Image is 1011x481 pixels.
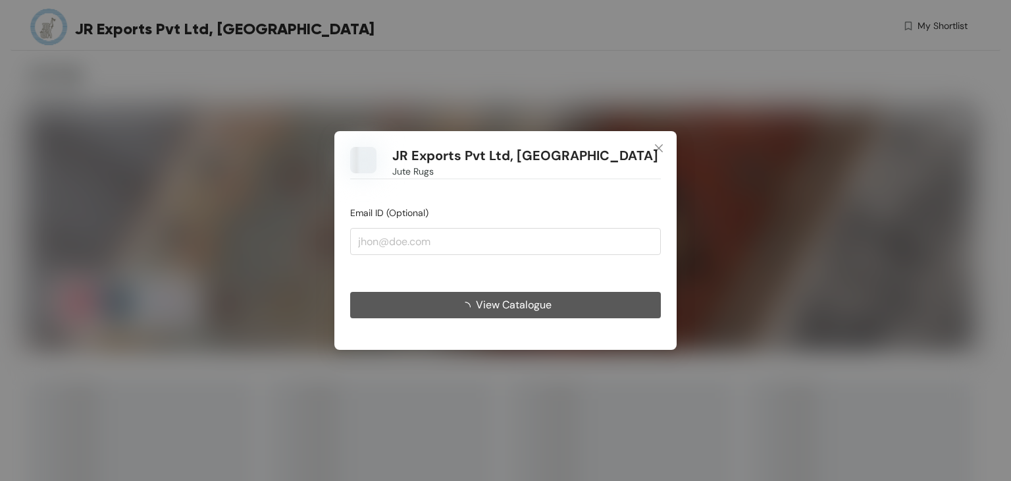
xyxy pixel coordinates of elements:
span: loading [460,302,476,312]
input: jhon@doe.com [350,228,661,254]
span: View Catalogue [476,297,552,313]
img: Buyer Portal [350,147,376,173]
h1: JR Exports Pvt Ltd, [GEOGRAPHIC_DATA] [392,148,658,164]
span: Email ID (Optional) [350,207,428,219]
span: close [654,143,664,154]
span: Jute Rugs [392,164,434,179]
button: Close [641,131,677,167]
button: View Catalogue [350,292,661,318]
